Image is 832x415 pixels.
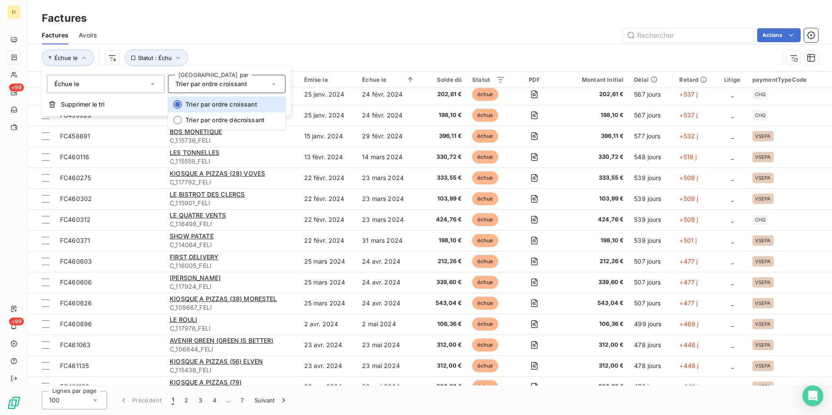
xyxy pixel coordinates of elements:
h3: Factures [42,10,87,26]
span: VSEPA [755,363,771,368]
span: échue [472,359,498,372]
span: 543,04 € [425,299,462,308]
span: CHQ [755,92,765,97]
span: 212,26 € [564,257,624,266]
span: FC460603 [60,258,92,265]
span: C_115559_FELI [170,157,293,166]
span: VSEPA [755,280,771,285]
td: 539 jours [629,230,674,251]
span: 339,60 € [425,278,462,287]
span: 303,92 € [425,382,462,391]
td: 507 jours [629,272,674,293]
span: _ [731,320,734,328]
span: échue [472,213,498,226]
span: VSEPA [755,196,771,201]
span: échue [472,151,498,164]
td: 24 avr. 2024 [357,293,419,314]
td: 23 avr. 2024 [299,335,357,355]
span: AVENIR GREEN (GREEN IS BETTER) [170,337,274,344]
span: _ [731,237,734,244]
div: PDF [516,76,553,83]
span: +477 j [679,299,698,307]
span: 330,72 € [564,153,624,161]
td: 22 févr. 2024 [299,167,357,188]
span: +99 [9,318,24,325]
span: échue [472,255,498,268]
span: FC460371 [60,237,90,244]
span: _ [731,132,734,140]
span: _ [731,362,734,369]
td: 539 jours [629,188,674,209]
td: 507 jours [629,251,674,272]
span: [PERSON_NAME] [170,274,221,281]
span: C_117792_FELI [170,178,293,187]
span: +509 j [679,174,698,181]
span: 303,92 € [564,382,624,391]
span: FC460626 [60,299,92,307]
span: Supprimer le tri [61,100,104,109]
td: 31 mars 2024 [357,230,419,251]
span: +448 j [679,383,698,390]
span: échue [472,171,498,184]
span: _ [731,258,734,265]
span: Trier par ordre croissant [185,100,257,108]
span: Avoirs [79,31,97,40]
td: 548 jours [629,147,674,167]
span: 396,11 € [564,132,624,141]
span: 103,99 € [425,194,462,203]
td: 23 mai 2024 [357,376,419,397]
span: _ [731,174,734,181]
span: échue [472,338,498,351]
div: paymentTypeCode [752,76,827,83]
span: C_114064_FELI [170,241,293,249]
span: _ [731,90,734,98]
span: FC458691 [60,132,90,140]
td: 15 janv. 2024 [299,126,357,147]
div: Litige [722,76,742,83]
span: VSEPA [755,342,771,348]
span: C_117976_FELI [170,324,293,333]
td: 13 févr. 2024 [299,147,357,167]
span: +501 j [679,237,697,244]
div: Échue le [362,76,414,83]
span: 212,26 € [425,257,462,266]
span: _ [731,111,734,119]
span: 339,60 € [564,278,624,287]
span: 396,11 € [425,132,462,141]
span: FC461135 [60,362,89,369]
span: VSEPA [755,301,771,306]
span: KIOSQUE A PIZZAS (79) [170,378,242,386]
span: +99 [9,84,24,91]
td: 499 jours [629,314,674,335]
span: BOS MONETIQUE [170,128,222,135]
span: +509 j [679,195,698,202]
span: CHQ [755,113,765,118]
span: 198,10 € [564,236,624,245]
td: 567 jours [629,105,674,126]
img: Logo LeanPay [7,396,21,410]
td: 25 mars 2024 [299,251,357,272]
td: 23 mai 2024 [357,355,419,376]
span: 100 [49,396,60,405]
span: échue [472,276,498,289]
td: 23 mars 2024 [357,167,419,188]
span: Trier par ordre croissant [175,80,247,87]
span: FC460606 [60,278,92,286]
button: Précédent [114,391,167,409]
div: Montant initial [564,76,624,83]
span: LE ROULI [170,316,197,323]
td: 2 avr. 2024 [299,314,357,335]
button: Suivant [249,391,293,409]
td: 22 févr. 2024 [299,209,357,230]
span: +477 j [679,278,698,286]
td: 23 mars 2024 [357,188,419,209]
td: 2 mai 2024 [357,314,419,335]
td: 25 mars 2024 [299,293,357,314]
td: 29 févr. 2024 [357,126,419,147]
span: 333,55 € [425,174,462,182]
span: 424,76 € [425,215,462,224]
span: +532 j [679,132,698,140]
span: LE BISTROT DES CLERCS [170,191,245,198]
span: FC460312 [60,216,91,223]
span: KIOSQUE A PIZZAS (38) MORESTEL [170,295,277,302]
